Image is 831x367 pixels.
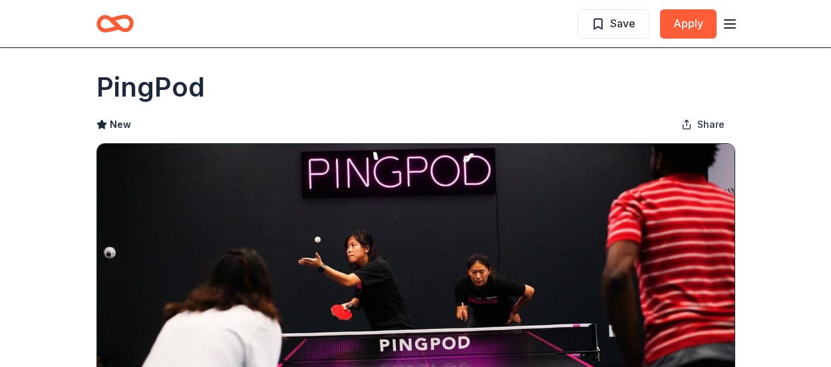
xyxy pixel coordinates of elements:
[671,111,735,138] button: Share
[110,117,131,133] span: New
[578,9,649,39] button: Save
[96,8,134,39] a: Home
[96,69,205,106] h1: PingPod
[697,117,725,133] span: Share
[610,15,635,32] span: Save
[660,9,717,39] button: Apply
